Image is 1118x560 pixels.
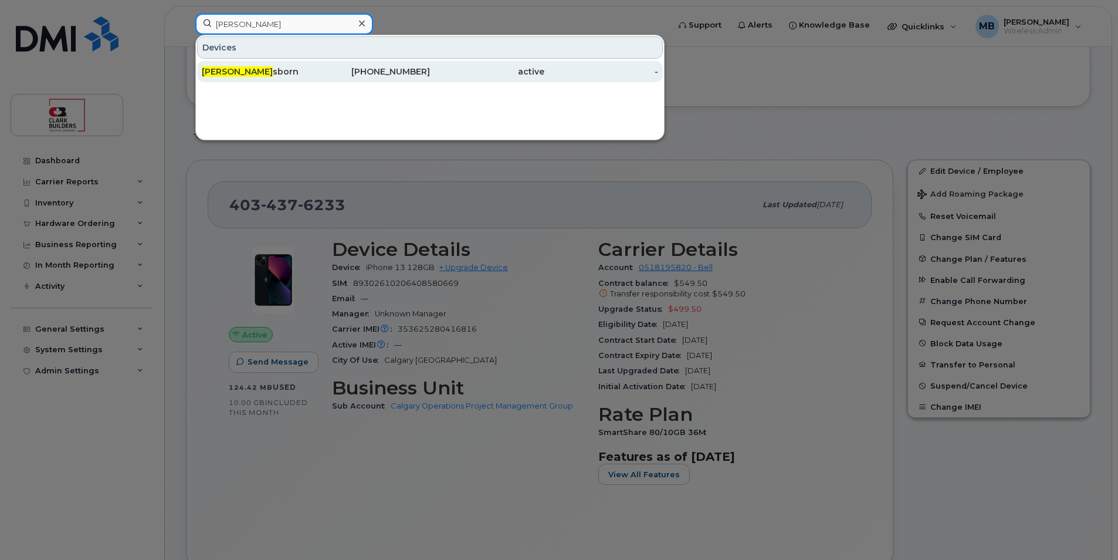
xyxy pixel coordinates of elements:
input: Find something... [195,14,373,35]
div: - [544,66,659,77]
iframe: Messenger Launcher [1067,509,1109,551]
a: [PERSON_NAME]sborn[PHONE_NUMBER]active- [197,61,663,82]
div: [PHONE_NUMBER] [316,66,431,77]
div: Devices [197,36,663,59]
div: active [430,66,544,77]
span: [PERSON_NAME] [202,66,273,77]
div: sborn [202,66,316,77]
